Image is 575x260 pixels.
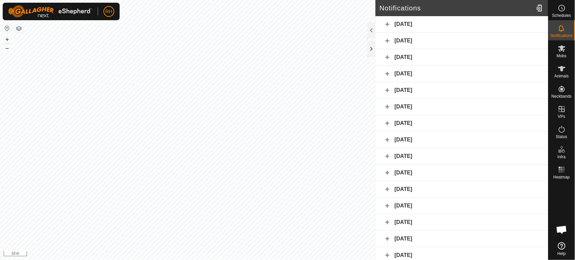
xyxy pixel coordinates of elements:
[557,155,566,159] span: Infra
[375,16,548,33] div: [DATE]
[375,165,548,181] div: [DATE]
[552,220,572,240] div: Open chat
[552,13,571,18] span: Schedules
[375,99,548,115] div: [DATE]
[375,148,548,165] div: [DATE]
[375,82,548,99] div: [DATE]
[548,239,575,258] a: Help
[375,198,548,214] div: [DATE]
[8,5,92,18] img: Gallagher Logo
[551,94,572,98] span: Neckbands
[105,8,112,15] span: RH
[557,252,566,256] span: Help
[161,251,186,257] a: Privacy Policy
[557,54,567,58] span: Mobs
[375,33,548,49] div: [DATE]
[551,34,573,38] span: Notifications
[554,74,569,78] span: Animals
[558,115,565,119] span: VPs
[375,231,548,247] div: [DATE]
[3,24,11,32] button: Reset Map
[375,214,548,231] div: [DATE]
[3,44,11,52] button: –
[375,66,548,82] div: [DATE]
[553,175,570,179] span: Heatmap
[375,115,548,132] div: [DATE]
[375,132,548,148] div: [DATE]
[3,35,11,43] button: +
[375,181,548,198] div: [DATE]
[556,135,567,139] span: Status
[194,251,214,257] a: Contact Us
[380,4,534,12] h2: Notifications
[15,25,23,33] button: Map Layers
[375,49,548,66] div: [DATE]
